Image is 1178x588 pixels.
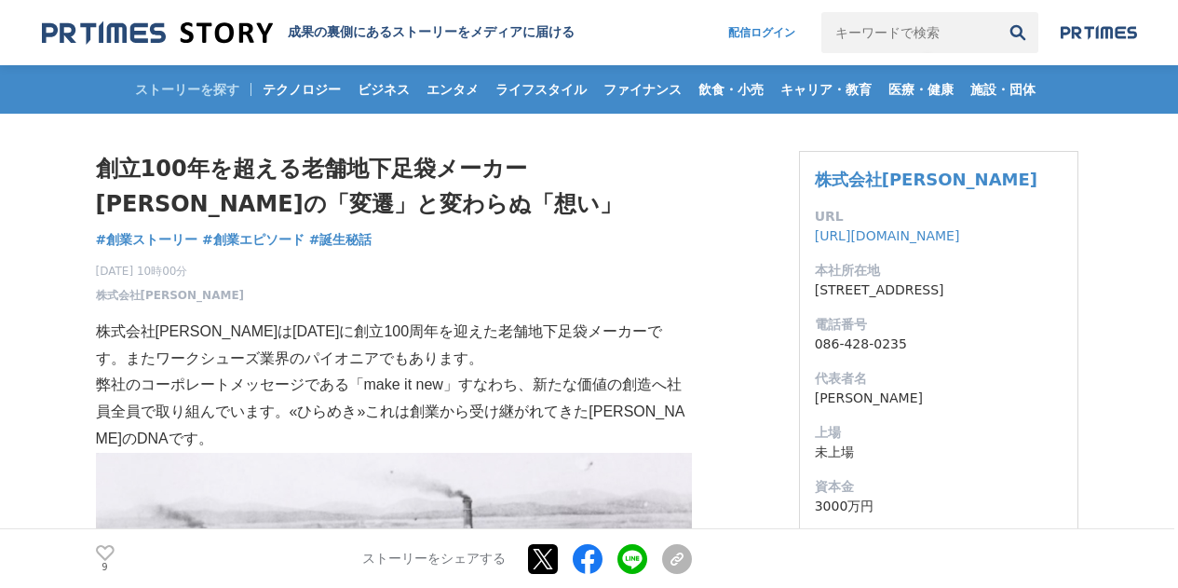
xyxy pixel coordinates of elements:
span: ライフスタイル [488,81,594,98]
a: ファイナンス [596,65,689,114]
a: キャリア・教育 [773,65,879,114]
img: prtimes [1061,25,1137,40]
button: 検索 [997,12,1038,53]
dd: 086-428-0235 [815,335,1063,354]
dt: 電話番号 [815,315,1063,335]
a: #誕生秘話 [309,230,372,250]
a: #創業エピソード [202,230,305,250]
a: [URL][DOMAIN_NAME] [815,228,960,243]
a: 配信ログイン [710,12,814,53]
dt: 資本金 [815,477,1063,497]
span: [DATE] 10時00分 [96,263,245,280]
dt: 本社所在地 [815,261,1063,280]
a: ビジネス [350,65,417,114]
p: ストーリーをシェアする [362,551,506,567]
span: 施設・団体 [963,81,1043,98]
dt: 代表者名 [815,369,1063,389]
h2: 成果の裏側にあるストーリーをメディアに届ける [288,24,575,41]
a: 医療・健康 [881,65,961,114]
p: 株式会社[PERSON_NAME]は[DATE]に創立100周年を迎えた老舗地下足袋メーカーです。またワークシューズ業界のパイオニアでもあります。 [96,319,692,373]
span: #誕生秘話 [309,231,372,248]
dd: 3000万円 [815,497,1063,516]
a: ライフスタイル [488,65,594,114]
a: 成果の裏側にあるストーリーをメディアに届ける 成果の裏側にあるストーリーをメディアに届ける [42,21,575,46]
dt: URL [815,207,1063,226]
span: 医療・健康 [881,81,961,98]
img: 成果の裏側にあるストーリーをメディアに届ける [42,21,273,46]
span: #創業エピソード [202,231,305,248]
dd: 未上場 [815,443,1063,462]
a: 施設・団体 [963,65,1043,114]
dd: [STREET_ADDRESS] [815,280,1063,300]
p: 9 [96,563,115,572]
span: ファイナンス [596,81,689,98]
dd: [PERSON_NAME] [815,389,1063,408]
span: 飲食・小売 [691,81,771,98]
a: #創業ストーリー [96,230,198,250]
span: #創業ストーリー [96,231,198,248]
span: ビジネス [350,81,417,98]
a: 株式会社[PERSON_NAME] [96,287,245,304]
a: 飲食・小売 [691,65,771,114]
a: テクノロジー [255,65,348,114]
a: エンタメ [419,65,486,114]
span: テクノロジー [255,81,348,98]
h1: 創立100年を超える老舗地下足袋メーカー[PERSON_NAME]の「変遷」と変わらぬ「想い」 [96,151,692,223]
dt: 上場 [815,423,1063,443]
a: 株式会社[PERSON_NAME] [815,170,1037,189]
span: エンタメ [419,81,486,98]
input: キーワードで検索 [821,12,997,53]
span: キャリア・教育 [773,81,879,98]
